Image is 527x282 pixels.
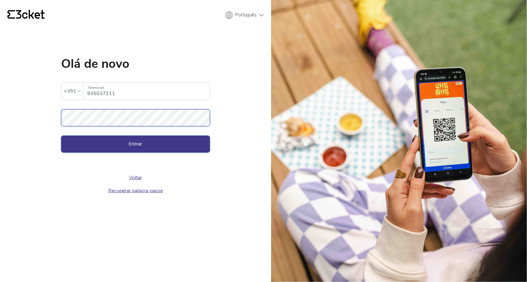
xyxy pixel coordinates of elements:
[87,83,210,100] input: Telemóvel
[61,58,210,70] h1: Olá de novo
[61,136,210,152] button: Entrar
[83,83,210,93] label: Telemóvel
[108,187,163,194] a: Recuperar palavra-passe
[64,86,76,96] div: +351
[129,174,142,181] a: Voltar
[7,10,15,19] g: {' '}
[7,10,45,20] a: {' '}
